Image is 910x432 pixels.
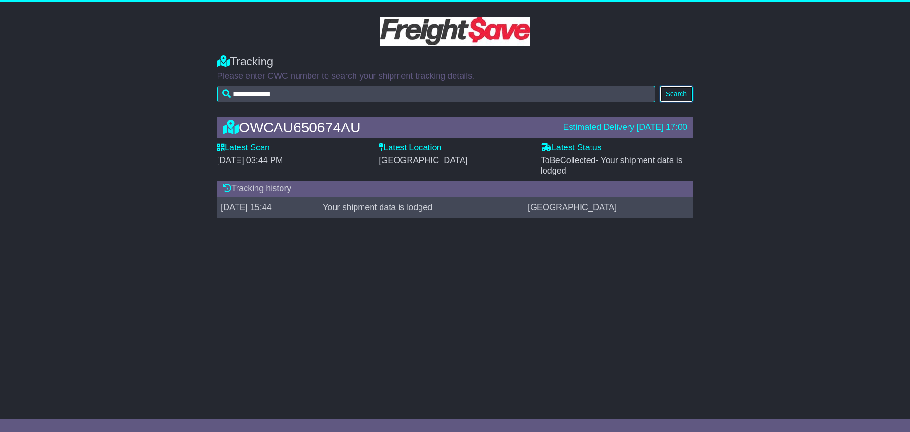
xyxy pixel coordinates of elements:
[524,197,693,218] td: [GEOGRAPHIC_DATA]
[541,156,682,175] span: - Your shipment data is lodged
[217,156,283,165] span: [DATE] 03:44 PM
[218,119,558,135] div: OWCAU650674AU
[379,156,467,165] span: [GEOGRAPHIC_DATA]
[217,71,693,82] p: Please enter OWC number to search your shipment tracking details.
[660,86,693,102] button: Search
[217,143,270,153] label: Latest Scan
[380,17,530,46] img: Light
[217,181,693,197] div: Tracking history
[217,55,693,69] div: Tracking
[379,143,441,153] label: Latest Location
[541,143,601,153] label: Latest Status
[319,197,524,218] td: Your shipment data is lodged
[563,122,687,133] div: Estimated Delivery [DATE] 17:00
[541,156,682,175] span: ToBeCollected
[217,197,319,218] td: [DATE] 15:44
